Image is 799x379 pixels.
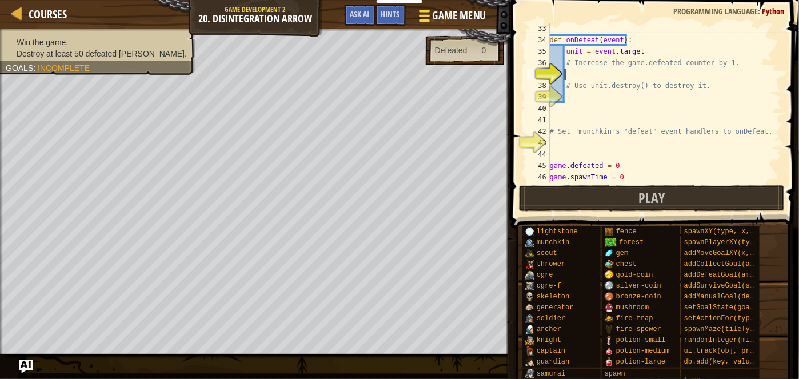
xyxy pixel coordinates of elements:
span: fire-trap [616,314,653,322]
span: Incomplete [38,63,90,73]
span: Destroy at least 50 defeated [PERSON_NAME]. [17,49,187,58]
img: portrait.png [525,292,534,301]
span: captain [537,347,565,355]
span: Python [762,6,785,17]
img: portrait.png [605,357,614,366]
span: addDefeatGoal(amount) [684,271,770,279]
div: 33 [527,23,550,34]
li: Destroy at least 50 defeated ogres. [6,48,187,59]
img: portrait.png [605,314,614,323]
img: portrait.png [525,369,534,378]
span: fire-spewer [616,325,661,333]
img: portrait.png [605,249,614,258]
span: addSurviveGoal(seconds) [684,282,779,290]
img: portrait.png [525,325,534,334]
img: portrait.png [605,281,614,290]
img: portrait.png [525,238,534,247]
img: portrait.png [525,336,534,345]
div: 35 [527,46,550,57]
span: Goals [6,63,33,73]
span: addManualGoal(description) [684,293,791,301]
span: potion-large [616,358,665,366]
img: portrait.png [605,346,614,356]
span: Courses [29,6,67,22]
div: 44 [527,149,550,160]
img: portrait.png [525,281,534,290]
span: fence [616,228,637,236]
img: portrait.png [605,270,614,280]
img: portrait.png [605,292,614,301]
img: portrait.png [525,270,534,280]
img: portrait.png [605,303,614,312]
div: 40 [527,103,550,114]
span: archer [537,325,561,333]
div: 47 [527,183,550,194]
div: 42 [527,126,550,137]
img: portrait.png [605,227,614,236]
img: portrait.png [525,314,534,323]
div: 43 [527,137,550,149]
span: munchkin [537,238,570,246]
div: 39 [527,91,550,103]
span: spawnXY(type, x, y) [684,228,762,236]
span: ogre-f [537,282,561,290]
img: portrait.png [525,357,534,366]
span: Win the game. [17,38,68,47]
span: samurai [537,370,565,378]
span: randomInteger(min, max) [684,336,779,344]
div: 41 [527,114,550,126]
li: Win the game. [6,37,187,48]
div: 34 [527,34,550,46]
span: silver-coin [616,282,661,290]
div: 37 [527,69,550,80]
span: skeleton [537,293,570,301]
span: : [758,6,762,17]
span: spawnPlayerXY(type, x, y) [684,238,787,246]
span: Game Menu [432,8,485,23]
img: portrait.png [605,325,614,334]
img: portrait.png [525,227,534,236]
span: setGoalState(goal, success) [684,304,795,312]
span: thrower [537,260,565,268]
span: spawnMaze(tileType, seed) [684,325,787,333]
span: ogre [537,271,553,279]
div: 38 [527,80,550,91]
span: knight [537,336,561,344]
span: db.add(key, value) [684,358,758,366]
span: generator [537,304,574,312]
span: Hints [381,9,400,19]
span: mushroom [616,304,649,312]
span: Programming language [673,6,758,17]
img: portrait.png [525,260,534,269]
span: addMoveGoalXY(x, y) [684,249,762,257]
span: : [33,63,38,73]
span: scout [537,249,557,257]
span: potion-small [616,336,665,344]
button: Ask AI [19,360,33,373]
div: 45 [527,160,550,171]
span: Ask AI [350,9,370,19]
span: forest [619,238,644,246]
span: addCollectGoal(amount) [684,260,774,268]
div: 36 [527,57,550,69]
span: chest [616,260,637,268]
span: soldier [537,314,565,322]
span: spawn [605,370,625,378]
span: lightstone [537,228,578,236]
span: potion-medium [616,347,670,355]
button: Play [519,185,785,212]
span: gold-coin [616,271,653,279]
button: Ask AI [345,5,375,26]
img: portrait.png [605,336,614,345]
span: bronze-coin [616,293,661,301]
a: Courses [23,6,67,22]
img: portrait.png [525,303,534,312]
button: Game Menu [409,4,493,32]
img: portrait.png [605,260,614,269]
img: portrait.png [525,346,534,356]
div: Defeated [435,45,468,56]
div: 46 [527,171,550,183]
img: portrait.png [525,249,534,258]
div: 0 [482,45,486,56]
span: guardian [537,358,570,366]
